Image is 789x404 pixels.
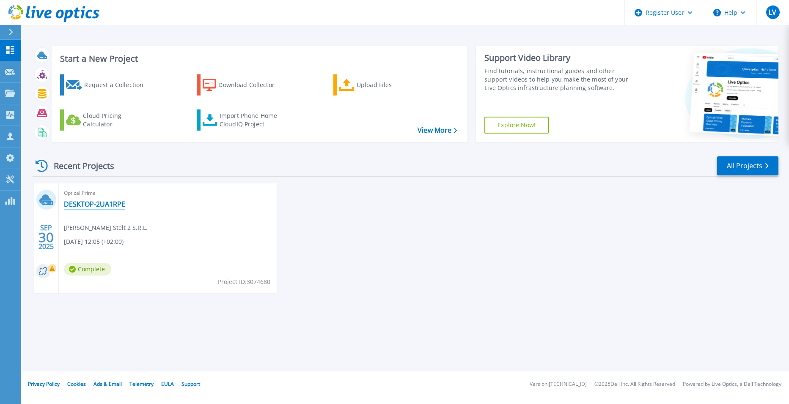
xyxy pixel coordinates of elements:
[220,112,286,128] div: Import Phone Home CloudIQ Project
[60,74,154,96] a: Request a Collection
[530,382,587,387] li: Version: [TECHNICAL_ID]
[129,380,154,388] a: Telemetry
[64,200,125,208] a: DESKTOP-2UA1RPE
[64,188,272,198] span: Optical Prime
[218,277,270,287] span: Project ID: 3074680
[93,380,122,388] a: Ads & Email
[683,382,781,387] li: Powered by Live Optics, a Dell Technology
[594,382,675,387] li: © 2025 Dell Inc. All Rights Reserved
[64,223,148,232] span: [PERSON_NAME] , Stelt 2 S.R.L.
[60,54,456,63] h3: Start a New Project
[28,380,60,388] a: Privacy Policy
[484,52,638,63] div: Support Video Library
[67,380,86,388] a: Cookies
[484,117,549,134] a: Explore Now!
[33,156,126,176] div: Recent Projects
[84,76,152,93] div: Request a Collection
[333,74,428,96] a: Upload Files
[484,67,638,92] div: Find tutorials, instructional guides and other support videos to help you make the most of your L...
[357,76,424,93] div: Upload Files
[64,237,124,246] span: [DATE] 12:05 (+02:00)
[60,109,154,131] a: Cloud Pricing Calculator
[161,380,174,388] a: EULA
[717,156,778,175] a: All Projects
[218,76,286,93] div: Download Collector
[197,74,291,96] a: Download Collector
[38,222,54,253] div: SEP 2025
[181,380,200,388] a: Support
[83,112,151,128] div: Cloud Pricing Calculator
[769,9,776,16] span: LV
[38,234,54,241] span: 30
[418,126,457,134] a: View More
[64,263,111,276] span: Complete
